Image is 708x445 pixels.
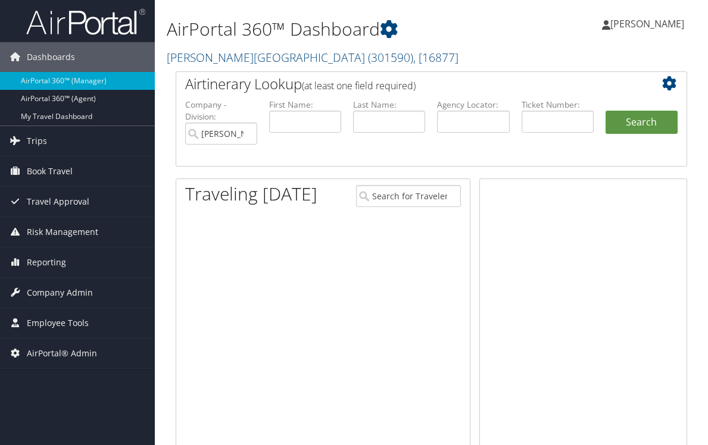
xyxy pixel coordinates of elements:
h1: AirPortal 360™ Dashboard [167,17,520,42]
img: airportal-logo.png [26,8,145,36]
span: Trips [27,126,47,156]
h1: Traveling [DATE] [185,181,317,206]
h2: Airtinerary Lookup [185,74,635,94]
button: Search [606,111,678,134]
span: Risk Management [27,217,98,247]
span: Reporting [27,247,66,277]
span: Travel Approval [27,187,89,217]
label: Last Name: [353,99,425,111]
span: , [ 16877 ] [413,49,459,65]
input: Search for Traveler [356,185,460,207]
span: Company Admin [27,278,93,308]
span: (at least one field required) [302,79,416,92]
label: Agency Locator: [437,99,509,111]
label: Ticket Number: [522,99,594,111]
span: ( 301590 ) [368,49,413,65]
span: [PERSON_NAME] [610,17,684,30]
span: Employee Tools [27,308,89,338]
span: Dashboards [27,42,75,72]
span: Book Travel [27,156,73,186]
label: Company - Division: [185,99,257,123]
a: [PERSON_NAME] [602,6,696,42]
a: [PERSON_NAME][GEOGRAPHIC_DATA] [167,49,459,65]
span: AirPortal® Admin [27,339,97,368]
label: First Name: [269,99,341,111]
